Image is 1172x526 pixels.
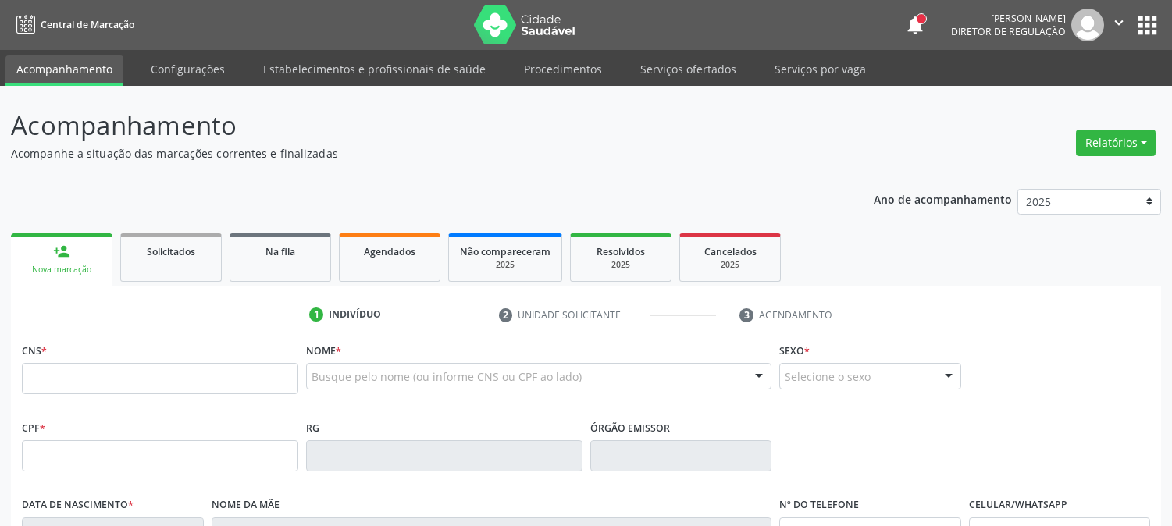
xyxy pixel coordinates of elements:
[691,259,769,271] div: 2025
[704,245,757,258] span: Cancelados
[969,493,1067,517] label: Celular/WhatsApp
[1071,9,1104,41] img: img
[22,416,45,440] label: CPF
[329,307,381,322] div: Indivíduo
[212,493,280,517] label: Nome da mãe
[590,416,670,440] label: Órgão emissor
[460,245,550,258] span: Não compareceram
[951,25,1066,38] span: Diretor de regulação
[513,55,613,83] a: Procedimentos
[11,106,816,145] p: Acompanhamento
[11,145,816,162] p: Acompanhe a situação das marcações correntes e finalizadas
[41,18,134,31] span: Central de Marcação
[22,264,102,275] div: Nova marcação
[1076,130,1156,156] button: Relatórios
[364,245,415,258] span: Agendados
[779,493,859,517] label: Nº do Telefone
[904,14,926,36] button: notifications
[629,55,747,83] a: Serviços ofertados
[1110,14,1127,31] i: 
[785,368,871,385] span: Selecione o sexo
[147,245,195,258] span: Solicitados
[252,55,497,83] a: Estabelecimentos e profissionais de saúde
[1104,9,1134,41] button: 
[1134,12,1161,39] button: apps
[22,493,134,517] label: Data de nascimento
[22,339,47,363] label: CNS
[140,55,236,83] a: Configurações
[11,12,134,37] a: Central de Marcação
[582,259,660,271] div: 2025
[53,243,70,260] div: person_add
[312,368,582,385] span: Busque pelo nome (ou informe CNS ou CPF ao lado)
[265,245,295,258] span: Na fila
[597,245,645,258] span: Resolvidos
[306,339,341,363] label: Nome
[306,416,319,440] label: RG
[309,307,323,322] div: 1
[779,339,810,363] label: Sexo
[951,12,1066,25] div: [PERSON_NAME]
[874,189,1012,208] p: Ano de acompanhamento
[460,259,550,271] div: 2025
[5,55,123,86] a: Acompanhamento
[764,55,877,83] a: Serviços por vaga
